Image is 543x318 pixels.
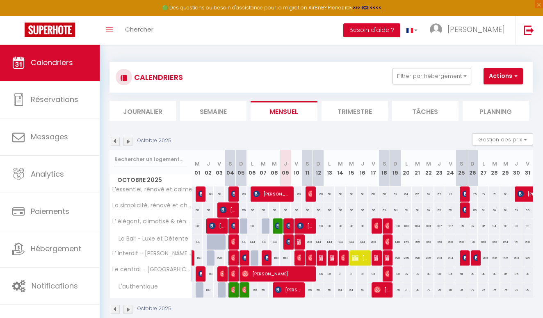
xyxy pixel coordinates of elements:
[489,202,500,218] div: 62
[423,234,434,250] div: 160
[335,202,346,218] div: 56
[390,202,401,218] div: 58
[522,250,533,266] div: 221
[524,25,534,35] img: logout
[492,160,497,168] abbr: M
[434,282,445,298] div: 79
[515,160,518,168] abbr: J
[324,282,335,298] div: 60
[478,186,489,202] div: 72
[335,150,346,186] th: 14
[203,282,214,298] div: 100
[412,150,423,186] th: 21
[423,282,434,298] div: 77
[258,282,269,298] div: 60
[352,250,367,266] span: [PERSON_NAME]
[308,186,312,202] span: [PERSON_NAME]
[511,202,522,218] div: 62
[434,186,445,202] div: 67
[236,150,247,186] th: 05
[111,250,193,257] span: L’ Interdit - [PERSON_NAME] et Sensualité
[313,218,324,234] div: 90
[137,305,171,313] p: Octobre 2025
[302,282,313,298] div: 66
[346,218,357,234] div: 90
[423,150,434,186] th: 22
[434,218,445,234] div: 107
[353,4,381,11] strong: >>> ICI <<<<
[291,202,302,218] div: 56
[379,186,390,202] div: 66
[269,202,280,218] div: 56
[478,234,489,250] div: 163
[390,266,401,282] div: 80
[489,150,500,186] th: 28
[489,250,500,266] div: 206
[467,186,478,202] div: 75
[192,234,203,250] div: 144
[261,160,266,168] abbr: M
[383,160,386,168] abbr: S
[500,202,511,218] div: 60
[489,218,500,234] div: 94
[328,160,331,168] abbr: L
[438,160,441,168] abbr: J
[32,281,78,291] span: Notifications
[275,218,278,234] span: [PERSON_NAME]
[357,150,368,186] th: 16
[390,186,401,202] div: 62
[258,150,269,186] th: 07
[423,218,434,234] div: 108
[392,68,471,84] button: Filtrer par hébergement
[424,16,515,45] a: ... [PERSON_NAME]
[472,133,533,145] button: Gestion des prix
[214,186,225,202] div: 60
[423,202,434,218] div: 62
[217,160,221,168] abbr: V
[111,266,193,273] span: Le central - [GEOGRAPHIC_DATA] sur seine
[198,266,202,282] span: [PERSON_NAME]
[374,282,389,298] span: [PERSON_NAME]
[412,282,423,298] div: 80
[445,202,456,218] div: 69
[434,266,445,282] div: 96
[313,266,324,282] div: 86
[357,234,368,250] div: 144
[189,250,193,266] a: [PERSON_NAME]
[462,186,466,202] span: [PERSON_NAME]
[264,250,268,266] span: [PERSON_NAME]
[228,160,232,168] abbr: S
[511,234,522,250] div: 161
[478,250,489,266] div: 209
[346,150,357,186] th: 15
[511,150,522,186] th: 30
[385,218,389,234] span: [PERSON_NAME]
[297,218,312,234] span: [PERSON_NAME]
[503,160,508,168] abbr: M
[357,218,368,234] div: 90
[522,234,533,250] div: 200
[361,160,364,168] abbr: J
[467,282,478,298] div: 77
[286,218,290,234] span: [PERSON_NAME]
[198,186,202,202] span: [PERSON_NAME] BELARBI
[306,160,309,168] abbr: S
[214,250,225,266] div: 220
[423,250,434,266] div: 235
[401,266,412,282] div: 92
[511,266,522,282] div: 85
[192,218,203,234] div: 90
[335,266,346,282] div: 91
[207,160,210,168] abbr: J
[445,150,456,186] th: 24
[390,218,401,234] div: 100
[412,218,423,234] div: 104
[412,202,423,218] div: 60
[456,150,467,186] th: 25
[324,266,335,282] div: 86
[434,250,445,266] div: 233
[137,137,171,145] p: Octobre 2025
[220,202,235,218] span: [PERSON_NAME]
[478,150,489,186] th: 27
[393,160,397,168] abbr: D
